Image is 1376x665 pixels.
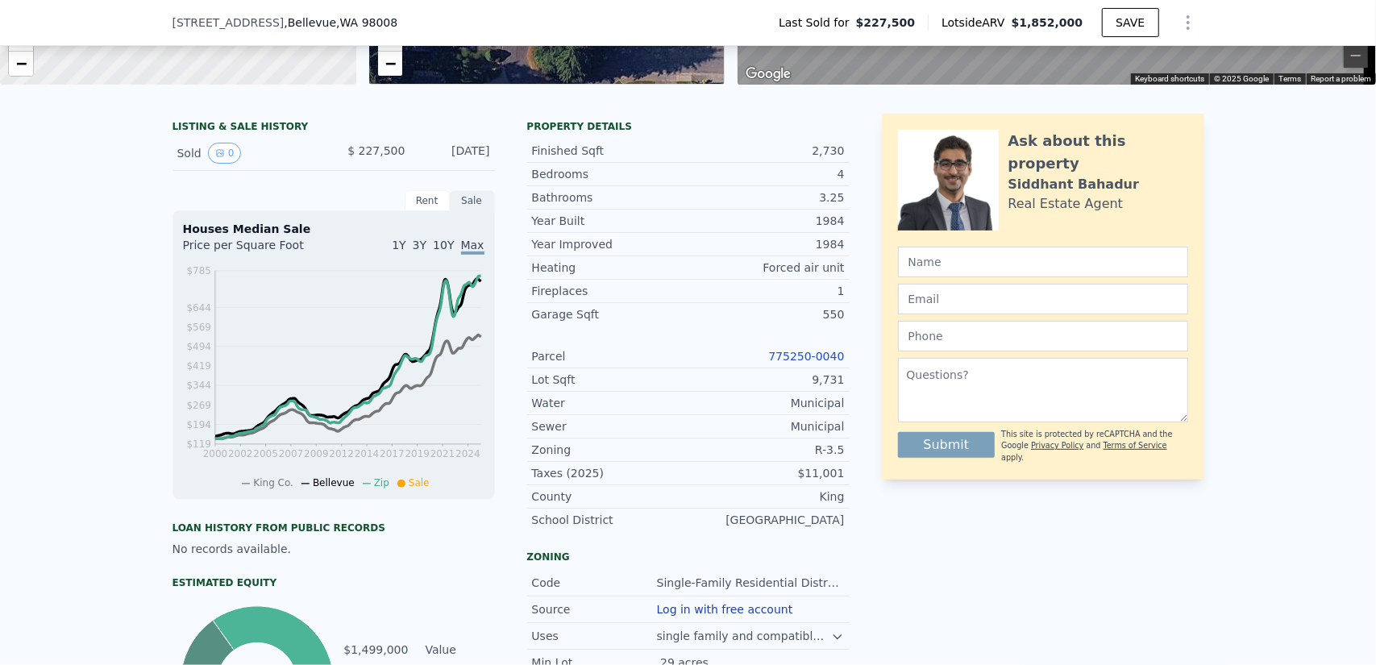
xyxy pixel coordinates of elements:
[177,143,321,164] div: Sold
[329,449,354,460] tspan: 2012
[779,15,856,31] span: Last Sold for
[284,15,397,31] span: , Bellevue
[380,449,405,460] tspan: 2017
[688,395,845,411] div: Municipal
[374,477,389,488] span: Zip
[347,144,405,157] span: $ 227,500
[186,361,211,372] tspan: $419
[304,449,329,460] tspan: 2009
[1278,74,1301,83] a: Terms (opens in new tab)
[532,372,688,388] div: Lot Sqft
[1311,74,1371,83] a: Report a problem
[405,190,450,211] div: Rent
[532,166,688,182] div: Bedrooms
[186,265,211,276] tspan: $785
[208,143,242,164] button: View historical data
[898,247,1188,277] input: Name
[392,239,405,251] span: 1Y
[343,641,409,659] td: $1,499,000
[16,53,27,73] span: −
[186,439,211,451] tspan: $119
[532,418,688,434] div: Sewer
[688,442,845,458] div: R-3.5
[688,166,845,182] div: 4
[253,449,278,460] tspan: 2005
[532,236,688,252] div: Year Improved
[898,321,1188,351] input: Phone
[657,575,845,591] div: Single-Family Residential Districts
[532,628,657,644] div: Uses
[253,477,293,488] span: King Co.
[186,380,211,392] tspan: $344
[1102,8,1158,37] button: SAVE
[742,64,795,85] a: Open this area in Google Maps (opens a new window)
[183,237,334,263] div: Price per Square Foot
[433,239,454,251] span: 10Y
[173,541,495,557] div: No records available.
[688,512,845,528] div: [GEOGRAPHIC_DATA]
[455,449,480,460] tspan: 2024
[942,15,1011,31] span: Lotside ARV
[532,395,688,411] div: Water
[527,120,850,133] div: Property details
[688,283,845,299] div: 1
[186,302,211,314] tspan: $644
[1008,130,1188,175] div: Ask about this property
[527,551,850,563] div: Zoning
[1031,441,1083,450] a: Privacy Policy
[532,442,688,458] div: Zoning
[532,348,688,364] div: Parcel
[856,15,916,31] span: $227,500
[532,488,688,505] div: County
[742,64,795,85] img: Google
[1001,429,1187,463] div: This site is protected by reCAPTCHA and the Google and apply.
[409,477,430,488] span: Sale
[418,143,490,164] div: [DATE]
[1012,16,1083,29] span: $1,852,000
[688,213,845,229] div: 1984
[532,306,688,322] div: Garage Sqft
[657,628,832,644] div: single family and compatible related activities
[173,15,285,31] span: [STREET_ADDRESS]
[173,120,495,136] div: LISTING & SALE HISTORY
[183,221,484,237] div: Houses Median Sale
[532,601,657,617] div: Source
[173,576,495,589] div: Estimated Equity
[186,400,211,411] tspan: $269
[688,488,845,505] div: King
[532,189,688,206] div: Bathrooms
[768,350,844,363] a: 775250-0040
[9,52,33,76] a: Zoom out
[532,283,688,299] div: Fireplaces
[354,449,379,460] tspan: 2014
[532,465,688,481] div: Taxes (2025)
[898,284,1188,314] input: Email
[688,465,845,481] div: $11,001
[186,322,211,333] tspan: $569
[228,449,253,460] tspan: 2002
[688,306,845,322] div: 550
[173,522,495,534] div: Loan history from public records
[1104,441,1167,450] a: Terms of Service
[532,575,657,591] div: Code
[688,143,845,159] div: 2,730
[1214,74,1269,83] span: © 2025 Google
[378,52,402,76] a: Zoom out
[430,449,455,460] tspan: 2021
[461,239,484,255] span: Max
[657,603,793,616] button: Log in with free account
[532,213,688,229] div: Year Built
[278,449,303,460] tspan: 2007
[385,53,395,73] span: −
[532,143,688,159] div: Finished Sqft
[688,372,845,388] div: 9,731
[1008,194,1124,214] div: Real Estate Agent
[422,641,495,659] td: Value
[450,190,495,211] div: Sale
[898,432,996,458] button: Submit
[688,236,845,252] div: 1984
[186,341,211,352] tspan: $494
[688,418,845,434] div: Municipal
[1344,44,1368,68] button: Zoom out
[405,449,430,460] tspan: 2019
